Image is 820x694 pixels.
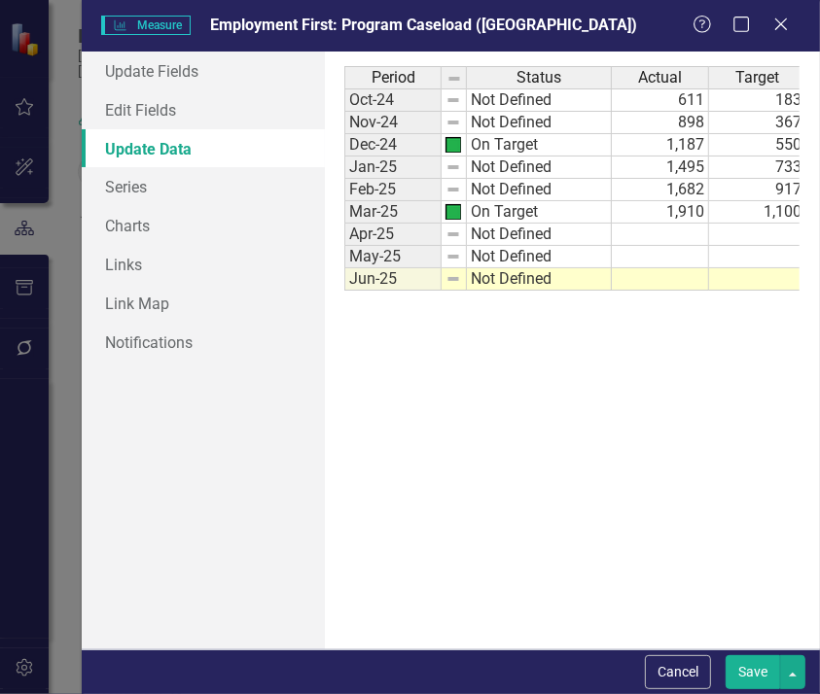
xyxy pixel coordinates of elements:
td: Not Defined [467,88,612,112]
img: 8DAGhfEEPCf229AAAAAElFTkSuQmCC [446,226,461,242]
td: 183 [709,88,806,112]
a: Update Fields [82,52,325,90]
td: 733 [709,156,806,179]
a: Edit Fields [82,90,325,129]
td: 1,682 [612,179,709,201]
td: Jun-25 [344,268,442,291]
td: Dec-24 [344,134,442,156]
td: Not Defined [467,224,612,246]
td: 550 [709,134,806,156]
td: 1,187 [612,134,709,156]
td: 917 [709,179,806,201]
td: Feb-25 [344,179,442,201]
td: 898 [612,112,709,134]
button: Save [726,655,780,689]
td: 611 [612,88,709,112]
td: 1,100 [709,201,806,224]
td: 1,495 [612,156,709,179]
span: Status [517,69,561,87]
img: 8DAGhfEEPCf229AAAAAElFTkSuQmCC [446,115,461,130]
td: Apr-25 [344,224,442,246]
a: Charts [82,206,325,245]
button: Cancel [645,655,711,689]
a: Update Data [82,129,325,168]
td: Nov-24 [344,112,442,134]
td: Oct-24 [344,88,442,112]
span: Actual [638,69,682,87]
td: Not Defined [467,179,612,201]
span: Target [735,69,779,87]
td: 1,910 [612,201,709,224]
td: Not Defined [467,112,612,134]
img: 8DAGhfEEPCf229AAAAAElFTkSuQmCC [446,271,461,287]
a: Link Map [82,284,325,323]
td: Not Defined [467,246,612,268]
img: 8DAGhfEEPCf229AAAAAElFTkSuQmCC [446,182,461,197]
a: Notifications [82,323,325,362]
td: Mar-25 [344,201,442,224]
td: 367 [709,112,806,134]
img: 8DAGhfEEPCf229AAAAAElFTkSuQmCC [446,92,461,108]
a: Links [82,245,325,284]
img: qoi8+tDX1Cshe4MRLoHWif8bEvsCPCNk57B6+9lXPthTOQ7A3rnoEaU+zTknrDqvQEDZRz6ZrJ6BwAAAAASUVORK5CYII= [446,137,461,153]
a: Series [82,167,325,206]
img: qoi8+tDX1Cshe4MRLoHWif8bEvsCPCNk57B6+9lXPthTOQ7A3rnoEaU+zTknrDqvQEDZRz6ZrJ6BwAAAAASUVORK5CYII= [446,204,461,220]
img: 8DAGhfEEPCf229AAAAAElFTkSuQmCC [446,159,461,175]
span: Employment First: Program Caseload ([GEOGRAPHIC_DATA]) [210,16,637,34]
td: Jan-25 [344,156,442,179]
td: On Target [467,201,612,224]
span: Measure [101,16,190,35]
img: 8DAGhfEEPCf229AAAAAElFTkSuQmCC [446,71,462,87]
td: Not Defined [467,156,612,179]
td: Not Defined [467,268,612,291]
span: Period [372,69,415,87]
img: 8DAGhfEEPCf229AAAAAElFTkSuQmCC [446,249,461,264]
td: May-25 [344,246,442,268]
td: On Target [467,134,612,156]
